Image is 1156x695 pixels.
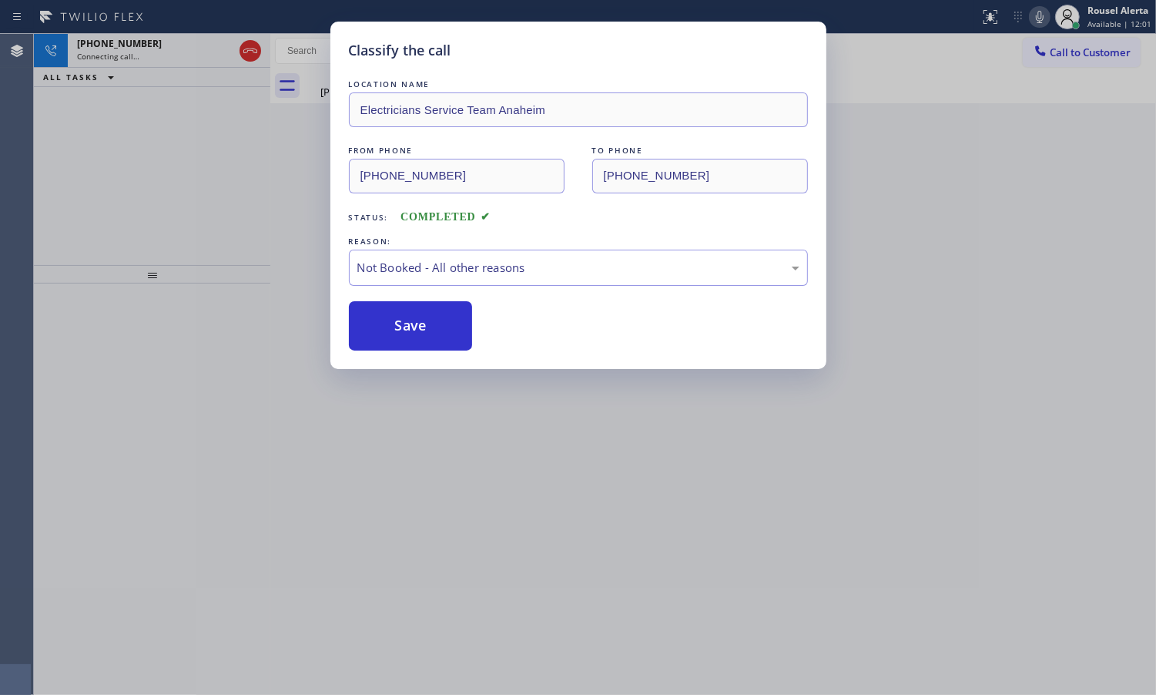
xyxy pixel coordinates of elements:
button: Save [349,301,473,351]
h5: Classify the call [349,40,451,61]
div: FROM PHONE [349,143,565,159]
span: COMPLETED [400,211,490,223]
div: REASON: [349,233,808,250]
span: Status: [349,212,389,223]
div: TO PHONE [592,143,808,159]
input: To phone [592,159,808,193]
div: LOCATION NAME [349,76,808,92]
input: From phone [349,159,565,193]
div: Not Booked - All other reasons [357,259,799,277]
